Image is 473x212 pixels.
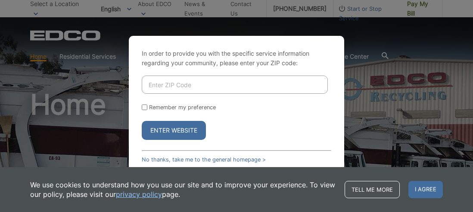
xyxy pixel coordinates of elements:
label: Remember my preference [149,104,216,111]
p: In order to provide you with the specific service information regarding your community, please en... [142,49,331,68]
a: privacy policy [116,190,162,199]
span: I agree [408,181,443,198]
button: Enter Website [142,121,206,140]
input: Enter ZIP Code [142,76,328,94]
a: No thanks, take me to the general homepage > [142,156,266,163]
a: Tell me more [345,181,400,198]
p: We use cookies to understand how you use our site and to improve your experience. To view our pol... [30,180,336,199]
